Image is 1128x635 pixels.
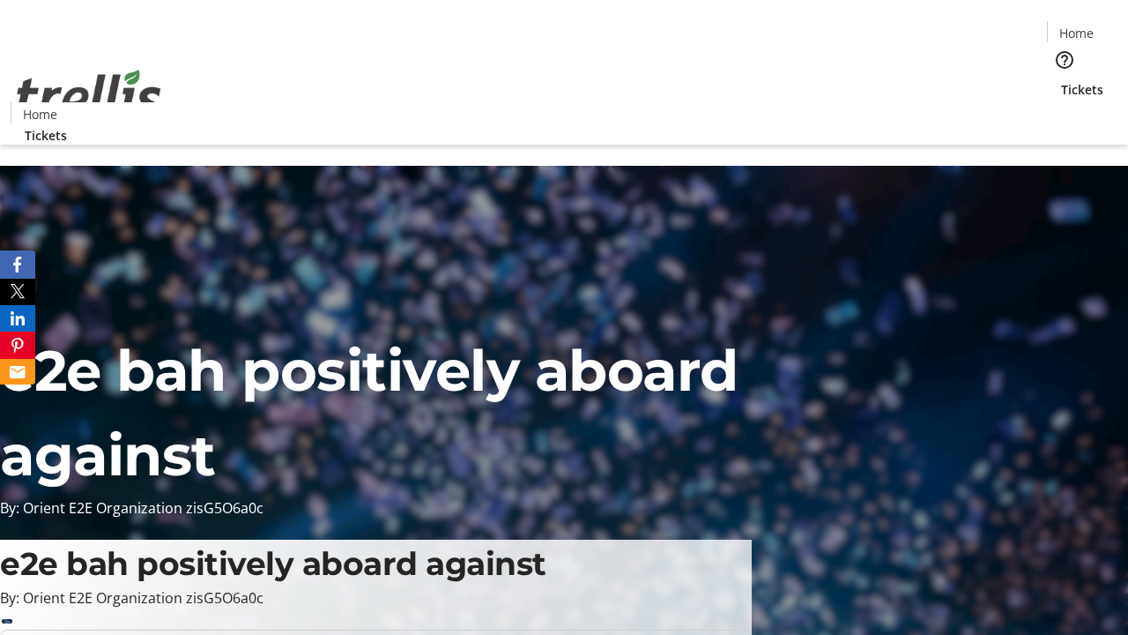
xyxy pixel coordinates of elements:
[11,105,68,123] a: Home
[25,126,67,145] span: Tickets
[1059,24,1094,42] span: Home
[1047,99,1082,134] button: Cart
[1047,42,1082,78] button: Help
[11,126,81,145] a: Tickets
[1061,80,1103,99] span: Tickets
[23,105,57,123] span: Home
[1048,24,1104,42] a: Home
[1047,80,1117,99] a: Tickets
[11,50,167,138] img: Orient E2E Organization zisG5O6a0c's Logo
